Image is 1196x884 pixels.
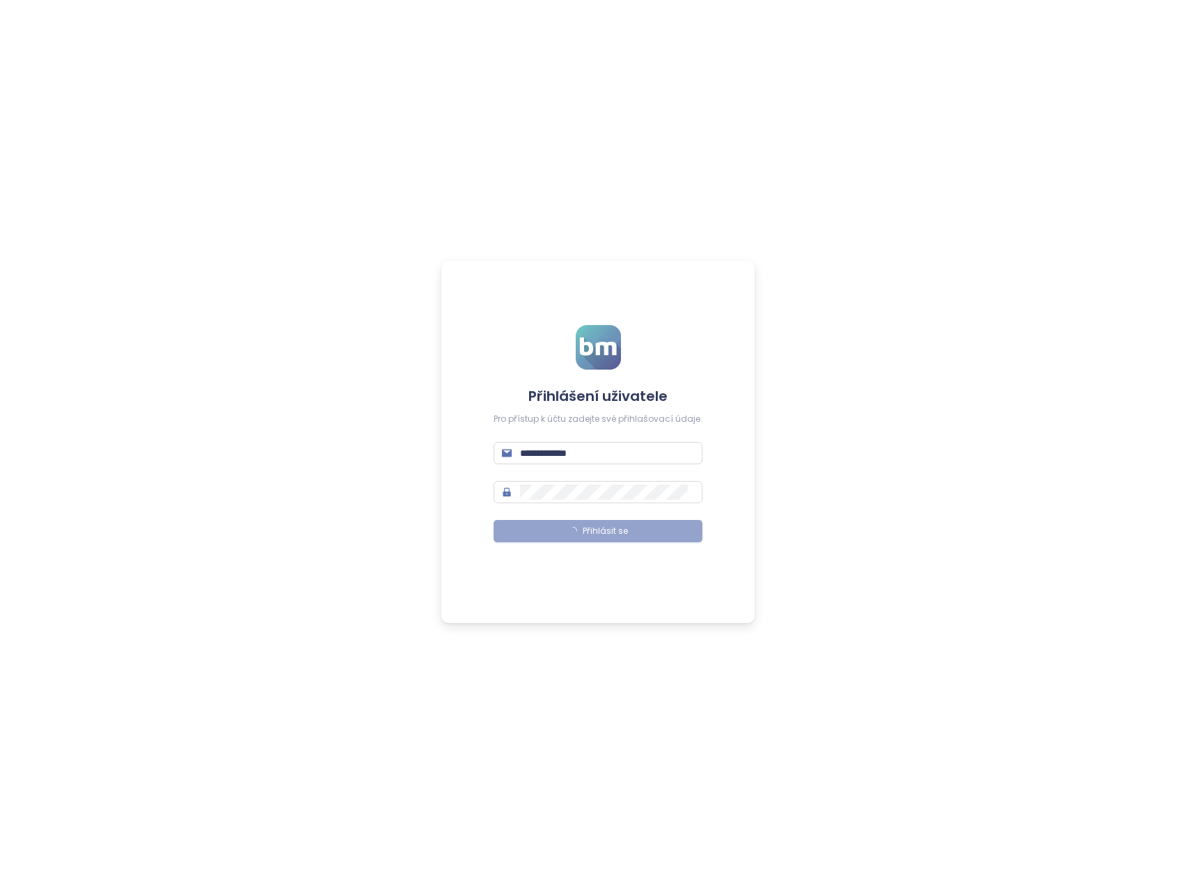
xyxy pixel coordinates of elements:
span: loading [567,526,577,535]
span: Přihlásit se [583,525,628,538]
div: Pro přístup k účtu zadejte své přihlašovací údaje. [494,413,702,426]
h4: Přihlášení uživatele [494,386,702,406]
span: lock [502,487,512,497]
span: mail [502,448,512,458]
img: logo [576,325,621,370]
button: Přihlásit se [494,520,702,542]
